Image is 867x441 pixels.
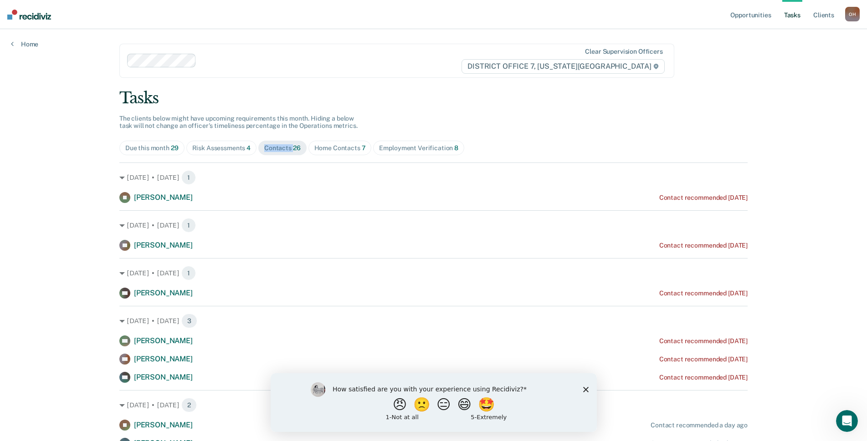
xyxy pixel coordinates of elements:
div: Contact recommended [DATE] [659,194,748,202]
div: [DATE] • [DATE] 1 [119,170,748,185]
div: Contact recommended [DATE] [659,337,748,345]
span: [PERSON_NAME] [134,336,193,345]
a: Home [11,40,38,48]
div: Due this month [125,144,179,152]
span: [PERSON_NAME] [134,289,193,297]
div: Contact recommended [DATE] [659,242,748,249]
span: [PERSON_NAME] [134,373,193,381]
span: 1 [181,266,196,280]
button: OH [845,7,860,21]
iframe: Survey by Kim from Recidiviz [271,373,597,432]
div: Clear supervision officers [585,48,662,56]
div: [DATE] • [DATE] 2 [119,398,748,412]
span: 3 [181,314,197,328]
span: 7 [362,144,366,152]
div: O H [845,7,860,21]
div: Risk Assessments [192,144,251,152]
span: [PERSON_NAME] [134,355,193,363]
div: Home Contacts [314,144,366,152]
span: [PERSON_NAME] [134,193,193,202]
span: [PERSON_NAME] [134,421,193,429]
span: 8 [454,144,458,152]
span: [PERSON_NAME] [134,241,193,249]
div: [DATE] • [DATE] 1 [119,266,748,280]
span: 1 [181,218,196,233]
div: Contact recommended [DATE] [659,355,748,363]
div: Contact recommended [DATE] [659,289,748,297]
span: 2 [181,398,197,412]
iframe: Intercom live chat [836,410,858,432]
div: [DATE] • [DATE] 1 [119,218,748,233]
div: Contacts [264,144,301,152]
span: DISTRICT OFFICE 7, [US_STATE][GEOGRAPHIC_DATA] [462,59,664,74]
span: 1 [181,170,196,185]
div: Contact recommended [DATE] [659,374,748,381]
div: Tasks [119,89,748,107]
img: Recidiviz [7,10,51,20]
div: Employment Verification [379,144,458,152]
span: The clients below might have upcoming requirements this month. Hiding a below task will not chang... [119,115,358,130]
div: Contact recommended a day ago [651,421,748,429]
span: 4 [246,144,251,152]
span: 26 [293,144,301,152]
span: 29 [171,144,179,152]
div: [DATE] • [DATE] 3 [119,314,748,328]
